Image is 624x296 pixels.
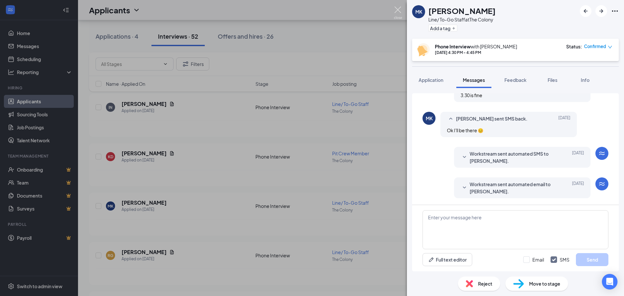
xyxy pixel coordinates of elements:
span: [PERSON_NAME] sent SMS back. [456,115,527,123]
span: Workstream sent automated SMS to [PERSON_NAME]. [470,150,555,164]
svg: SmallChevronDown [461,153,468,161]
span: Info [581,77,590,83]
div: Line/ To-Go Staff at The Colony [428,16,496,23]
span: Reject [478,280,492,287]
svg: ArrowLeftNew [582,7,590,15]
span: Ok I'll be there 😊 [447,127,483,133]
span: [DATE] [558,115,570,123]
div: with [PERSON_NAME] [435,43,517,50]
button: ArrowLeftNew [580,5,591,17]
span: Messages [463,77,485,83]
h1: [PERSON_NAME] [428,5,496,16]
div: Status : [566,43,582,50]
button: Full text editorPen [422,253,472,266]
b: Phone Interview [435,44,471,49]
span: Application [419,77,443,83]
div: Open Intercom Messenger [602,274,617,290]
span: Feedback [504,77,526,83]
span: Move to stage [529,280,560,287]
span: Workstream sent automated email to [PERSON_NAME]. [470,181,555,195]
svg: SmallChevronUp [447,115,455,123]
svg: WorkstreamLogo [598,180,606,188]
span: down [608,45,612,49]
button: ArrowRight [595,5,607,17]
div: MK [415,8,422,15]
span: [DATE] [572,181,584,195]
span: [DATE] [572,150,584,164]
button: Send [576,253,608,266]
span: Confirmed [584,43,606,50]
span: Files [548,77,557,83]
svg: Pen [428,256,435,263]
div: [DATE] 4:30 PM - 4:45 PM [435,50,517,55]
button: PlusAdd a tag [428,25,457,32]
svg: WorkstreamLogo [598,149,606,157]
svg: SmallChevronDown [461,184,468,192]
span: 3:30 is fine [461,92,482,98]
svg: Plus [452,26,456,30]
svg: ArrowRight [597,7,605,15]
div: MK [426,115,433,122]
svg: Ellipses [611,7,619,15]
